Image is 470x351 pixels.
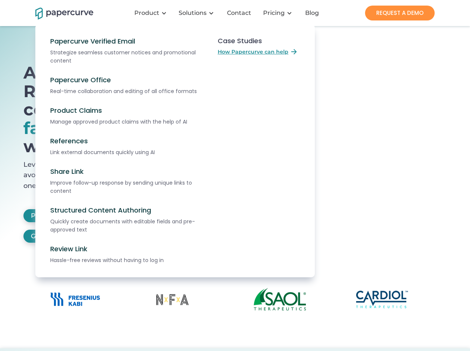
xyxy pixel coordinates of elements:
a: home [35,6,84,19]
a: Pricing [263,9,285,17]
span: 10x faster [23,99,120,138]
a: Papercurve Verified EmailStrategize seamless customer notices and promotional content [43,32,210,70]
div: Contact [227,9,251,17]
div: Share Link [50,167,84,176]
p: Leverage Gen AI technologies to review faster, avoid risks, and catch compliance issues with one ... [23,159,189,195]
a: How Papercurve can help [218,48,298,56]
h1: Approve and Review content to market with AI [23,63,189,156]
div: Product [130,2,174,24]
div: Structured Content Authoring [50,206,179,214]
a: Review LinkHassle-free reviews without having to log in [43,239,210,270]
a: Structured Content AuthoringQuickly create documents with editable fields and pre-approved text [43,201,210,239]
a: Papercurve and Veeva Vault [23,209,130,222]
div: Papercurve Verified Email [50,37,135,45]
a: open lightbox [23,63,189,209]
div: Link external documents quickly using AI [50,148,205,156]
a: REQUEST A DEMO [365,6,435,20]
nav: Solutions [35,24,435,277]
a: Contact [221,9,259,17]
img: Fresenius Kabi Logo [49,291,101,307]
img: No Fixed Address Logo [151,287,193,311]
div: Solutions [174,2,221,24]
a: ReferencesLink external documents quickly using AI [43,131,210,162]
img: Saol Therapeutics Logo [254,288,306,310]
img: Cardiol Therapeutics Logo [356,291,408,308]
div: Review Link [50,245,87,253]
div: Manage approved product claims with the help of AI [50,118,205,126]
div: Papercurve Office [50,76,111,84]
div: Improve follow-up response by sending unique links to content [50,179,205,195]
div: Pricing [259,2,300,24]
div: Real-time collaboration and editing of all office formats [50,87,205,95]
a: Papercurve OfficeReal-time collaboration and editing of all office formats [43,70,210,101]
div: Blog [305,9,319,17]
div: Strategize seamless customer notices and promotional content [50,48,205,65]
div: Solutions [179,9,207,17]
div: Product Claims [50,106,102,115]
div: Product [134,9,159,17]
a: Share LinkImprove follow-up response by sending unique links to content [43,162,210,201]
div: Quickly create documents with editable fields and pre-approved text [50,217,205,234]
a: Product ClaimsManage approved product claims with the help of AI [43,101,210,131]
div: References [50,137,88,145]
div: Case Studies [218,37,262,45]
a: Blog [300,9,326,17]
a: Gen AI for MLR Review [23,230,111,243]
div: Hassle-free reviews without having to log in [50,256,205,264]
